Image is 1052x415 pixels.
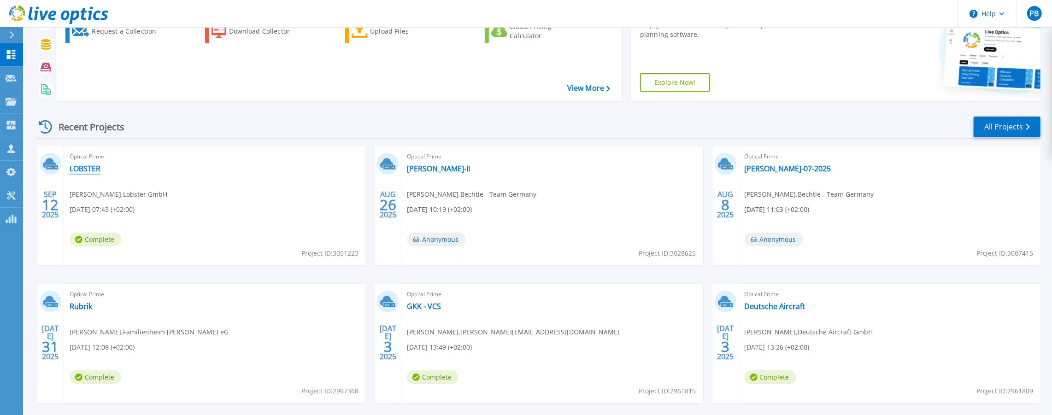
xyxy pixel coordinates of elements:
[745,289,1035,299] span: Optical Prime
[70,189,167,199] span: [PERSON_NAME] , Lobster GmbH
[717,188,734,222] div: AUG 2025
[745,302,805,311] a: Deutsche Aircraft
[70,370,121,384] span: Complete
[721,201,729,209] span: 8
[639,248,696,258] span: Project ID: 3028625
[379,188,397,222] div: AUG 2025
[745,342,810,352] span: [DATE] 13:26 (+02:00)
[370,22,444,41] div: Upload Files
[407,342,472,352] span: [DATE] 13:49 (+02:00)
[379,326,397,359] div: [DATE] 2025
[35,116,137,138] div: Recent Projects
[407,189,536,199] span: [PERSON_NAME] , Bechtle - Team Germany
[485,20,588,43] a: Cloud Pricing Calculator
[70,342,135,352] span: [DATE] 12:08 (+02:00)
[65,20,168,43] a: Request a Collection
[345,20,448,43] a: Upload Files
[407,205,472,215] span: [DATE] 10:19 (+02:00)
[42,201,59,209] span: 12
[380,201,396,209] span: 26
[70,152,360,162] span: Optical Prime
[70,205,135,215] span: [DATE] 07:43 (+02:00)
[745,327,873,337] span: [PERSON_NAME] , Deutsche Aircraft GmbH
[1029,10,1039,17] span: PB
[407,302,441,311] a: GKK - VCS
[976,248,1034,258] span: Project ID: 3007415
[205,20,308,43] a: Download Collector
[407,152,697,162] span: Optical Prime
[745,189,874,199] span: [PERSON_NAME] , Bechtle - Team Germany
[70,164,100,173] a: LOBSTER
[301,386,359,396] span: Project ID: 2997368
[745,164,831,173] a: [PERSON_NAME]-07-2025
[229,22,303,41] div: Download Collector
[41,326,59,359] div: [DATE] 2025
[721,343,729,351] span: 3
[41,188,59,222] div: SEP 2025
[407,233,465,246] span: Anonymous
[510,22,583,41] div: Cloud Pricing Calculator
[70,302,92,311] a: Rubrik
[974,117,1040,137] a: All Projects
[567,84,610,93] a: View More
[745,370,796,384] span: Complete
[70,327,229,337] span: [PERSON_NAME] , Familienheim [PERSON_NAME] eG
[745,233,803,246] span: Anonymous
[384,343,392,351] span: 3
[745,205,810,215] span: [DATE] 11:03 (+02:00)
[407,289,697,299] span: Optical Prime
[70,289,360,299] span: Optical Prime
[407,164,470,173] a: [PERSON_NAME]-II
[976,386,1034,396] span: Project ID: 2961809
[42,343,59,351] span: 31
[639,386,696,396] span: Project ID: 2961815
[640,73,710,92] a: Explore Now!
[717,326,734,359] div: [DATE] 2025
[407,327,620,337] span: [PERSON_NAME] , [PERSON_NAME][EMAIL_ADDRESS][DOMAIN_NAME]
[301,248,359,258] span: Project ID: 3051223
[745,152,1035,162] span: Optical Prime
[70,233,121,246] span: Complete
[407,370,458,384] span: Complete
[92,22,165,41] div: Request a Collection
